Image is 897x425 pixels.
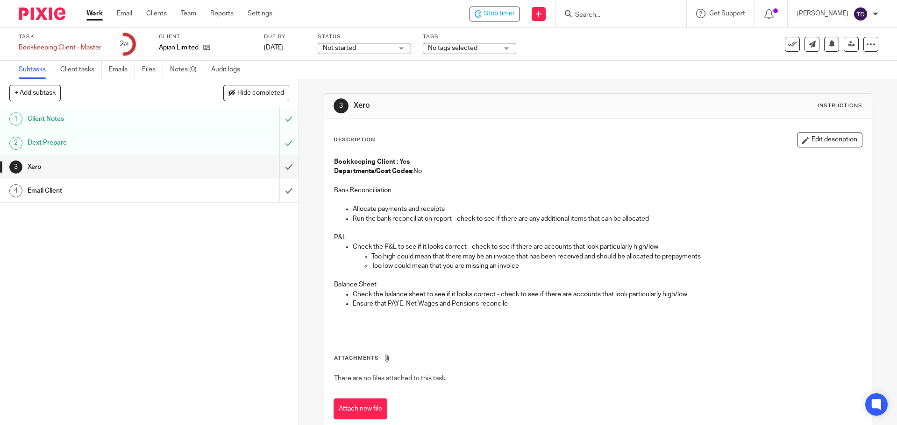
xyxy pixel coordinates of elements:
[334,375,447,382] span: There are no files attached to this task.
[124,42,129,47] small: /4
[334,98,349,113] div: 3
[423,33,516,41] label: Tags
[19,61,53,79] a: Subtasks
[237,90,284,97] span: Hide completed
[709,10,745,17] span: Get Support
[210,9,234,18] a: Reports
[9,112,22,125] div: 1
[797,132,862,147] button: Edit description
[28,136,189,150] h1: Dext Prepare
[470,7,520,21] div: Apian Limited - Bookkeeping Client - Master
[353,214,861,223] p: Run the bank reconciliation report - check to see if there are any additional items that can be a...
[353,242,861,251] p: Check the P&L to see if it looks correct - check to see if there are accounts that look particula...
[334,136,375,144] p: Description
[170,61,204,79] a: Notes (0)
[323,45,356,51] span: Not started
[353,299,861,308] p: Ensure that PAYE, Net Wages and Pensions reconcile
[318,33,411,41] label: Status
[9,137,22,150] div: 2
[19,33,101,41] label: Task
[484,9,515,19] span: Stop timer
[60,61,102,79] a: Client tasks
[334,167,861,176] p: No
[28,160,189,174] h1: Xero
[334,398,387,419] button: Attach new file
[159,43,199,52] p: Apian Limited
[28,184,189,198] h1: Email Client
[264,44,284,51] span: [DATE]
[223,85,289,101] button: Hide completed
[9,184,22,197] div: 4
[264,33,306,41] label: Due by
[853,7,868,21] img: svg%3E
[334,159,410,165] strong: Bookkeeping Client : Yes
[353,204,861,214] p: Allocate payments and receipts
[334,186,861,195] p: Bank Reconciliation
[334,355,379,361] span: Attachments
[9,160,22,174] div: 3
[117,9,132,18] a: Email
[818,102,862,110] div: Instructions
[428,45,477,51] span: No tags selected
[9,85,61,101] button: + Add subtask
[146,9,167,18] a: Clients
[109,61,135,79] a: Emails
[19,7,65,20] img: Pixie
[120,39,129,49] div: 2
[334,280,861,289] p: Balance Sheet
[86,9,103,18] a: Work
[797,9,848,18] p: [PERSON_NAME]
[334,233,861,242] p: P&L
[371,261,861,271] p: Too low could mean that you are missing an invoice
[248,9,272,18] a: Settings
[19,43,101,52] div: Bookkeeping Client - Master
[142,61,163,79] a: Files
[574,11,658,20] input: Search
[354,101,618,111] h1: Xero
[211,61,247,79] a: Audit logs
[371,252,861,261] p: Too high could mean that there may be an invoice that has been received and should be allocated t...
[353,290,861,299] p: Check the balance sheet to see if it looks correct - check to see if there are accounts that look...
[334,168,413,174] strong: Departments/Cost Codes:
[28,112,189,126] h1: Client Notes
[159,33,252,41] label: Client
[181,9,196,18] a: Team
